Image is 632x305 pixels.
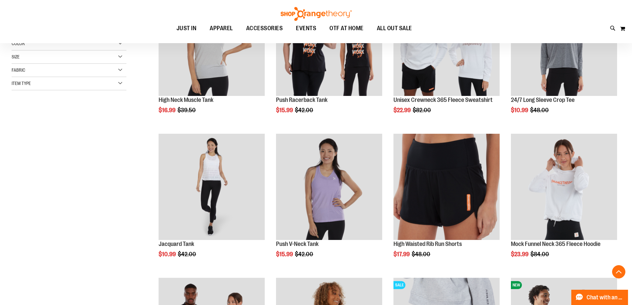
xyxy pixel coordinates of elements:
span: NEW [511,281,522,289]
a: 24/7 Long Sleeve Crop Tee [511,97,575,103]
img: Front view of Jacquard Tank [159,134,265,240]
a: High Waisted Rib Run Shorts [393,134,500,241]
a: High Waisted Rib Run Shorts [393,241,462,247]
span: OTF AT HOME [329,21,364,36]
a: Unisex Crewneck 365 Fleece Sweatshirt [393,97,493,103]
img: Shop Orangetheory [280,7,353,21]
span: $15.99 [276,251,294,258]
span: Fabric [12,67,25,73]
span: SALE [393,281,405,289]
span: $15.99 [276,107,294,114]
img: Product image for Push V-Neck Tank [276,134,382,240]
a: Product image for Mock Funnel Neck 365 Fleece Hoodie [511,134,617,241]
span: APPAREL [210,21,233,36]
a: Product image for Push V-Neck Tank [276,134,382,241]
span: ACCESSORIES [246,21,283,36]
span: Item Type [12,81,31,86]
a: Front view of Jacquard Tank [159,134,265,241]
span: $16.99 [159,107,176,114]
span: $84.00 [530,251,550,258]
button: Chat with an Expert [571,290,628,305]
span: $48.00 [530,107,550,114]
span: JUST IN [176,21,197,36]
span: EVENTS [296,21,316,36]
span: Color [12,41,25,46]
a: Push Racerback Tank [276,97,327,103]
img: High Waisted Rib Run Shorts [393,134,500,240]
a: Push V-Neck Tank [276,241,318,247]
div: product [390,130,503,274]
span: $23.99 [511,251,529,258]
span: $10.99 [511,107,529,114]
span: Size [12,54,20,59]
span: $42.00 [178,251,197,258]
img: Product image for Mock Funnel Neck 365 Fleece Hoodie [511,134,617,240]
div: product [508,130,620,274]
a: Mock Funnel Neck 365 Fleece Hoodie [511,241,600,247]
span: $48.00 [412,251,431,258]
span: Chat with an Expert [587,294,624,301]
span: ALL OUT SALE [377,21,412,36]
span: $10.99 [159,251,177,258]
span: $82.00 [413,107,432,114]
span: $22.99 [393,107,412,114]
span: $17.99 [393,251,411,258]
button: Back To Top [612,265,625,278]
span: $42.00 [295,251,314,258]
div: product [155,130,268,274]
a: Jacquard Tank [159,241,194,247]
span: $42.00 [295,107,314,114]
a: High Neck Muscle Tank [159,97,213,103]
span: $39.50 [177,107,197,114]
div: product [273,130,386,274]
